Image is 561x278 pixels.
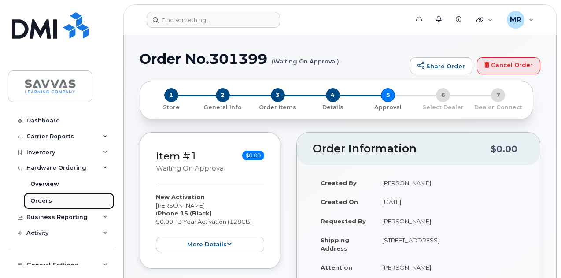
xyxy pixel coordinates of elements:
strong: Shipping Address [321,237,349,252]
a: 4 Details [305,102,360,111]
div: [PERSON_NAME] $0.00 - 3 Year Activation (128GB) [156,193,264,252]
td: [STREET_ADDRESS] [374,230,524,258]
div: $0.00 [491,141,517,157]
td: [PERSON_NAME] [374,211,524,231]
strong: Attention [321,264,352,271]
strong: Created On [321,198,358,205]
span: 4 [326,88,340,102]
span: $0.00 [242,151,264,160]
a: 1 Store [147,102,195,111]
a: 2 General Info [195,102,250,111]
strong: New Activation [156,193,205,200]
span: 2 [216,88,230,102]
button: more details [156,237,264,253]
a: Cancel Order [477,57,540,75]
td: [DATE] [374,192,524,211]
small: Waiting On Approval [156,164,225,172]
p: General Info [199,104,247,111]
p: Order Items [254,104,302,111]
span: 1 [164,88,178,102]
h2: Order Information [313,143,491,155]
strong: iPhone 15 (Black) [156,210,212,217]
span: 3 [271,88,285,102]
a: 3 Order Items [250,102,305,111]
h1: Order No.301399 [140,51,406,67]
strong: Created By [321,179,357,186]
small: (Waiting On Approval) [272,51,339,65]
p: Details [309,104,357,111]
td: [PERSON_NAME] [374,173,524,193]
p: Store [151,104,192,111]
a: Share Order [410,57,472,75]
td: [PERSON_NAME] [374,258,524,277]
a: Item #1 [156,150,197,162]
strong: Requested By [321,218,366,225]
iframe: Messenger Launcher [523,240,554,271]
